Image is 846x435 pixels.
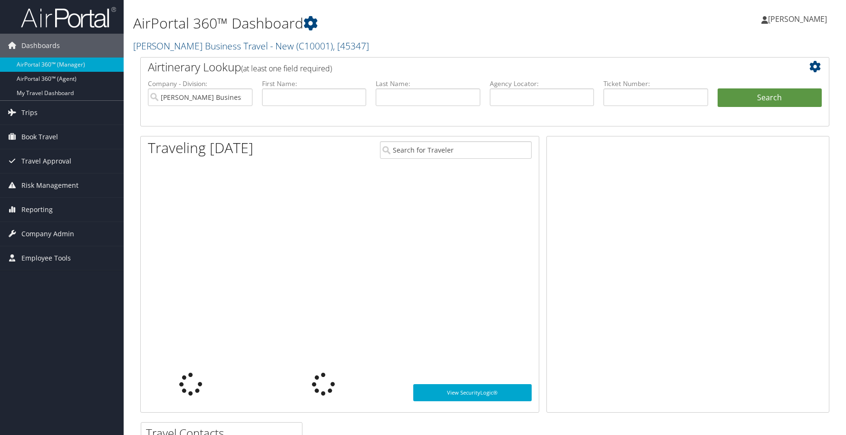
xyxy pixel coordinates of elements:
[21,222,74,246] span: Company Admin
[21,149,71,173] span: Travel Approval
[768,14,827,24] span: [PERSON_NAME]
[262,79,367,88] label: First Name:
[21,198,53,222] span: Reporting
[133,39,369,52] a: [PERSON_NAME] Business Travel - New
[21,34,60,58] span: Dashboards
[21,174,78,197] span: Risk Management
[148,59,764,75] h2: Airtinerary Lookup
[718,88,822,107] button: Search
[603,79,708,88] label: Ticket Number:
[21,101,38,125] span: Trips
[148,138,253,158] h1: Traveling [DATE]
[21,125,58,149] span: Book Travel
[241,63,332,74] span: (at least one field required)
[490,79,594,88] label: Agency Locator:
[333,39,369,52] span: , [ 45347 ]
[380,141,532,159] input: Search for Traveler
[761,5,836,33] a: [PERSON_NAME]
[21,6,116,29] img: airportal-logo.png
[148,79,253,88] label: Company - Division:
[413,384,532,401] a: View SecurityLogic®
[296,39,333,52] span: ( C10001 )
[376,79,480,88] label: Last Name:
[133,13,602,33] h1: AirPortal 360™ Dashboard
[21,246,71,270] span: Employee Tools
